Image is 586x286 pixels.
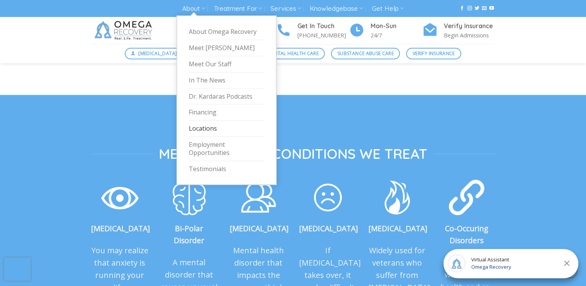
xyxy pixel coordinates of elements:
[297,31,349,40] p: [PHONE_NUMBER]
[368,223,427,234] strong: [MEDICAL_DATA]
[261,48,325,59] a: Mental Health Care
[337,50,394,57] span: Substance Abuse Care
[182,2,205,16] a: About
[189,121,264,137] a: Locations
[422,21,495,40] a: Verify Insurance Begin Admissions
[189,24,264,40] a: About Omega Recovery
[331,48,400,59] a: Substance Abuse Care
[268,50,319,57] span: Mental Health Care
[189,40,264,56] a: Meet [PERSON_NAME]
[159,145,427,163] span: Mental Health Conditions We Treat
[297,21,349,31] h4: Get In Touch
[460,6,464,11] a: Follow on Facebook
[372,2,404,16] a: Get Help
[214,2,262,16] a: Treatment For
[276,21,349,40] a: Get In Touch [PHONE_NUMBER]
[482,6,487,11] a: Send us an email
[444,21,495,31] h4: Verify Insurance
[475,6,479,11] a: Follow on Twitter
[138,50,177,57] span: [MEDICAL_DATA]
[371,31,422,40] p: 24/7
[489,6,494,11] a: Follow on YouTube
[371,21,422,31] h4: Mon-Sun
[174,223,204,246] strong: Bi-Polar Disorder
[444,31,495,40] p: Begin Admissions
[413,50,455,57] span: Verify Insurance
[189,161,264,177] a: Testimonials
[467,6,472,11] a: Follow on Instagram
[189,89,264,105] a: Dr. Kardaras Podcasts
[270,2,301,16] a: Services
[189,72,264,89] a: In The News
[406,48,461,59] a: Verify Insurance
[310,2,363,16] a: Knowledgebase
[299,223,358,234] strong: [MEDICAL_DATA]
[189,104,264,121] a: Financing
[91,223,150,234] strong: [MEDICAL_DATA]
[445,223,488,246] strong: Co-Occuring Disorders
[91,17,158,44] img: Omega Recovery
[189,137,264,161] a: Employment Opportunities
[230,223,289,234] strong: [MEDICAL_DATA]
[189,56,264,72] a: Meet Our Staff
[125,48,183,59] a: [MEDICAL_DATA]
